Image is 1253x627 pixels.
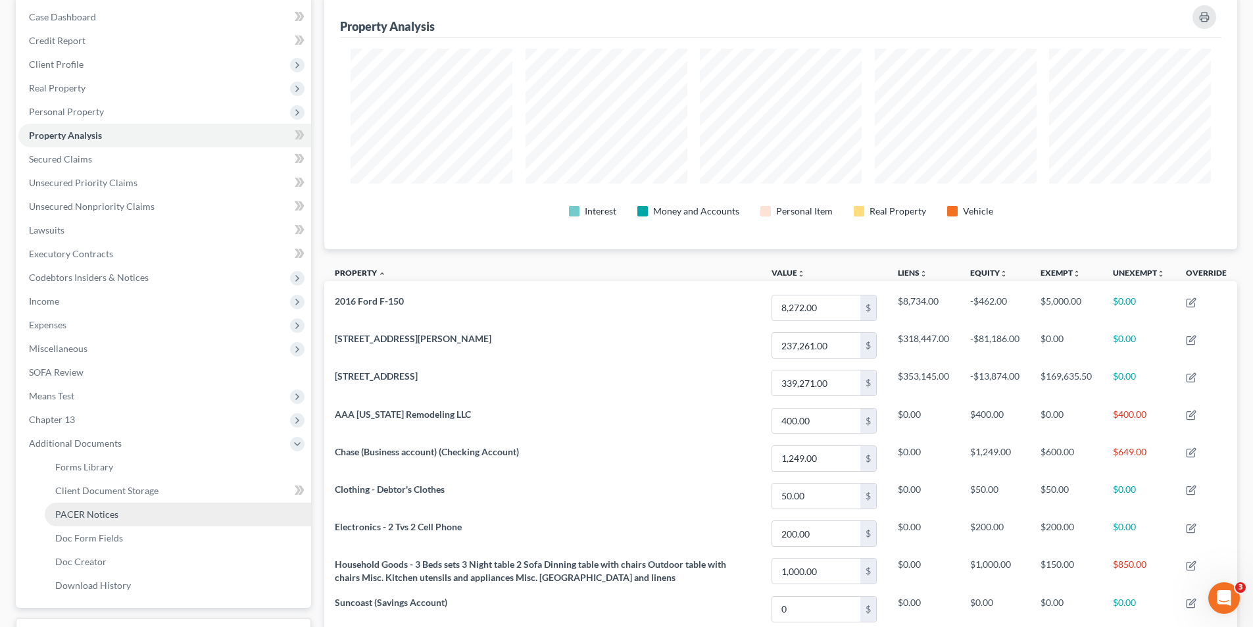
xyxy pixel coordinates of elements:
[335,597,447,608] span: Suncoast (Savings Account)
[772,446,860,471] input: 0.00
[1102,514,1175,552] td: $0.00
[55,461,113,472] span: Forms Library
[340,18,435,34] div: Property Analysis
[772,597,860,622] input: 0.00
[18,242,311,266] a: Executory Contracts
[860,521,876,546] div: $
[18,5,311,29] a: Case Dashboard
[1030,289,1102,326] td: $5,000.00
[970,268,1008,278] a: Equityunfold_more
[887,364,960,402] td: $353,145.00
[45,526,311,550] a: Doc Form Fields
[29,130,102,141] span: Property Analysis
[860,597,876,622] div: $
[960,402,1030,439] td: $400.00
[1235,582,1246,593] span: 3
[1030,402,1102,439] td: $0.00
[55,509,118,520] span: PACER Notices
[335,370,418,382] span: [STREET_ADDRESS]
[887,327,960,364] td: $318,447.00
[960,477,1030,514] td: $50.00
[887,514,960,552] td: $0.00
[18,29,311,53] a: Credit Report
[772,295,860,320] input: 0.00
[18,195,311,218] a: Unsecured Nonpriority Claims
[887,289,960,326] td: $8,734.00
[772,333,860,358] input: 0.00
[1030,327,1102,364] td: $0.00
[898,268,927,278] a: Liensunfold_more
[772,370,860,395] input: 0.00
[29,106,104,117] span: Personal Property
[1030,364,1102,402] td: $169,635.50
[335,521,462,532] span: Electronics - 2 Tvs 2 Cell Phone
[335,268,386,278] a: Property expand_less
[29,201,155,212] span: Unsecured Nonpriority Claims
[1102,402,1175,439] td: $400.00
[1030,553,1102,590] td: $150.00
[963,205,993,218] div: Vehicle
[1102,477,1175,514] td: $0.00
[887,439,960,477] td: $0.00
[1030,477,1102,514] td: $50.00
[55,556,107,567] span: Doc Creator
[776,205,833,218] div: Personal Item
[29,319,66,330] span: Expenses
[1102,289,1175,326] td: $0.00
[18,171,311,195] a: Unsecured Priority Claims
[772,409,860,434] input: 0.00
[772,484,860,509] input: 0.00
[335,409,471,420] span: AAA [US_STATE] Remodeling LLC
[29,11,96,22] span: Case Dashboard
[960,289,1030,326] td: -$462.00
[860,484,876,509] div: $
[772,521,860,546] input: 0.00
[870,205,926,218] div: Real Property
[920,270,927,278] i: unfold_more
[860,446,876,471] div: $
[378,270,386,278] i: expand_less
[29,414,75,425] span: Chapter 13
[335,559,726,583] span: Household Goods - 3 Beds sets 3 Night table 2 Sofa Dinning table with chairs Outdoor table with c...
[860,409,876,434] div: $
[29,59,84,70] span: Client Profile
[335,446,519,457] span: Chase (Business account) (Checking Account)
[55,532,123,543] span: Doc Form Fields
[18,124,311,147] a: Property Analysis
[29,35,86,46] span: Credit Report
[653,205,739,218] div: Money and Accounts
[55,485,159,496] span: Client Document Storage
[1102,327,1175,364] td: $0.00
[860,295,876,320] div: $
[1175,260,1237,289] th: Override
[1041,268,1081,278] a: Exemptunfold_more
[335,484,445,495] span: Clothing - Debtor's Clothes
[29,390,74,401] span: Means Test
[29,177,137,188] span: Unsecured Priority Claims
[29,82,86,93] span: Real Property
[335,333,491,344] span: [STREET_ADDRESS][PERSON_NAME]
[29,224,64,236] span: Lawsuits
[29,366,84,378] span: SOFA Review
[860,370,876,395] div: $
[29,295,59,307] span: Income
[1102,364,1175,402] td: $0.00
[960,514,1030,552] td: $200.00
[55,580,131,591] span: Download History
[18,361,311,384] a: SOFA Review
[1000,270,1008,278] i: unfold_more
[860,559,876,584] div: $
[29,272,149,283] span: Codebtors Insiders & Notices
[45,574,311,597] a: Download History
[18,218,311,242] a: Lawsuits
[335,295,404,307] span: 2016 Ford F-150
[45,550,311,574] a: Doc Creator
[1102,439,1175,477] td: $649.00
[960,364,1030,402] td: -$13,874.00
[1208,582,1240,614] iframe: Intercom live chat
[29,343,87,354] span: Miscellaneous
[860,333,876,358] div: $
[45,455,311,479] a: Forms Library
[585,205,616,218] div: Interest
[45,479,311,503] a: Client Document Storage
